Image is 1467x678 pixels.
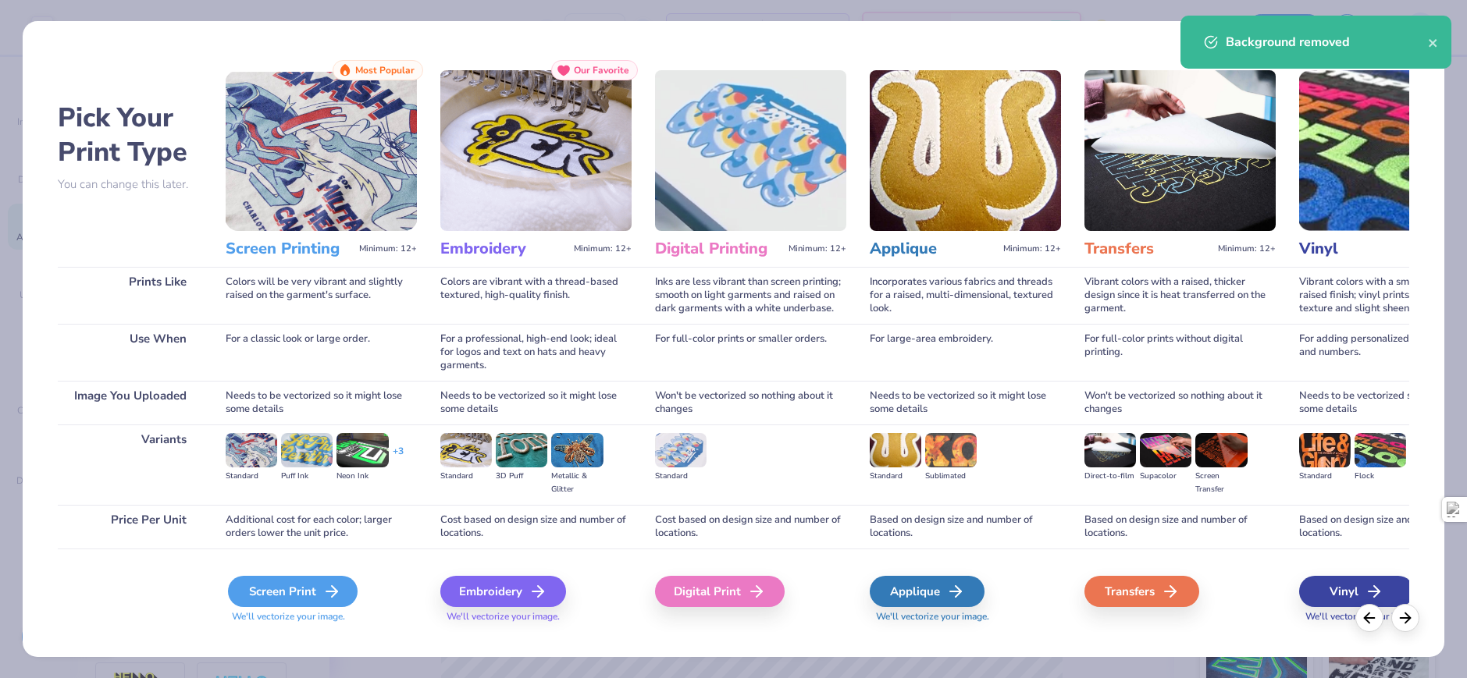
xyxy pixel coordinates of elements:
[496,470,547,483] div: 3D Puff
[1299,239,1426,259] h3: Vinyl
[551,433,603,467] img: Metallic & Glitter
[58,424,202,505] div: Variants
[496,433,547,467] img: 3D Puff
[870,70,1061,231] img: Applique
[226,70,417,231] img: Screen Printing
[1299,470,1351,483] div: Standard
[1084,505,1276,548] div: Based on design size and number of locations.
[870,381,1061,424] div: Needs to be vectorized so it might lose some details
[925,433,977,467] img: Sublimated
[655,267,846,324] div: Inks are less vibrant than screen printing; smooth on light garments and raised on dark garments ...
[870,267,1061,324] div: Incorporates various fabrics and threads for a raised, multi-dimensional, textured look.
[870,239,997,259] h3: Applique
[1084,267,1276,324] div: Vibrant colors with a raised, thicker design since it is heat transferred on the garment.
[226,610,417,623] span: We'll vectorize your image.
[355,65,415,76] span: Most Popular
[1003,243,1061,254] span: Minimum: 12+
[226,324,417,381] div: For a classic look or large order.
[1355,433,1406,467] img: Flock
[440,610,632,623] span: We'll vectorize your image.
[1226,33,1428,51] div: Background removed
[58,267,202,324] div: Prints Like
[870,433,921,467] img: Standard
[440,70,632,231] img: Embroidery
[440,324,632,381] div: For a professional, high-end look; ideal for logos and text on hats and heavy garments.
[551,470,603,496] div: Metallic & Glitter
[655,576,785,607] div: Digital Print
[1084,324,1276,381] div: For full-color prints without digital printing.
[655,70,846,231] img: Digital Printing
[1355,470,1406,483] div: Flock
[58,381,202,424] div: Image You Uploaded
[336,433,388,467] img: Neon Ink
[789,243,846,254] span: Minimum: 12+
[574,65,629,76] span: Our Favorite
[1195,470,1247,496] div: Screen Transfer
[226,470,277,483] div: Standard
[925,470,977,483] div: Sublimated
[226,505,417,548] div: Additional cost for each color; larger orders lower the unit price.
[440,433,492,467] img: Standard
[655,381,846,424] div: Won't be vectorized so nothing about it changes
[655,433,707,467] img: Standard
[655,470,707,483] div: Standard
[440,381,632,424] div: Needs to be vectorized so it might lose some details
[226,433,277,467] img: Standard
[440,267,632,324] div: Colors are vibrant with a thread-based textured, high-quality finish.
[58,101,202,169] h2: Pick Your Print Type
[1084,70,1276,231] img: Transfers
[870,610,1061,623] span: We'll vectorize your image.
[655,324,846,381] div: For full-color prints or smaller orders.
[226,267,417,324] div: Colors will be very vibrant and slightly raised on the garment's surface.
[655,239,782,259] h3: Digital Printing
[281,470,333,483] div: Puff Ink
[1195,433,1247,467] img: Screen Transfer
[336,470,388,483] div: Neon Ink
[655,505,846,548] div: Cost based on design size and number of locations.
[226,381,417,424] div: Needs to be vectorized so it might lose some details
[58,178,202,191] p: You can change this later.
[574,243,632,254] span: Minimum: 12+
[1084,239,1212,259] h3: Transfers
[440,239,568,259] h3: Embroidery
[870,324,1061,381] div: For large-area embroidery.
[1140,470,1191,483] div: Supacolor
[1084,433,1136,467] img: Direct-to-film
[440,505,632,548] div: Cost based on design size and number of locations.
[393,445,404,471] div: + 3
[870,576,985,607] div: Applique
[281,433,333,467] img: Puff Ink
[58,505,202,548] div: Price Per Unit
[359,243,417,254] span: Minimum: 12+
[870,505,1061,548] div: Based on design size and number of locations.
[58,324,202,381] div: Use When
[1084,576,1199,607] div: Transfers
[440,470,492,483] div: Standard
[1084,470,1136,483] div: Direct-to-film
[1428,33,1439,51] button: close
[228,576,358,607] div: Screen Print
[870,470,921,483] div: Standard
[1299,433,1351,467] img: Standard
[440,576,566,607] div: Embroidery
[1140,433,1191,467] img: Supacolor
[1299,576,1414,607] div: Vinyl
[1084,381,1276,424] div: Won't be vectorized so nothing about it changes
[1218,243,1276,254] span: Minimum: 12+
[226,239,353,259] h3: Screen Printing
